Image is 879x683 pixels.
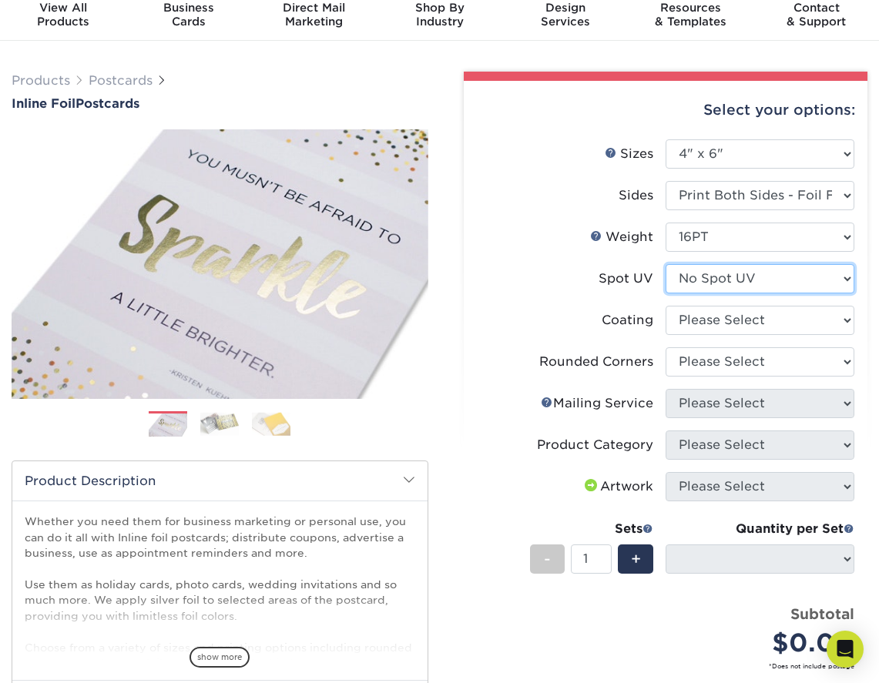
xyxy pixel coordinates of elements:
[539,353,653,371] div: Rounded Corners
[753,1,879,28] div: & Support
[827,631,864,668] div: Open Intercom Messenger
[252,412,290,436] img: Postcards 03
[619,186,653,205] div: Sides
[502,1,628,15] span: Design
[377,1,502,15] span: Shop By
[190,647,250,668] span: show more
[753,1,879,15] span: Contact
[541,394,653,413] div: Mailing Service
[605,145,653,163] div: Sizes
[582,477,653,496] div: Artwork
[530,520,653,538] div: Sets
[628,1,753,28] div: & Templates
[666,520,854,538] div: Quantity per Set
[200,412,239,436] img: Postcards 02
[631,547,641,571] span: +
[488,661,855,671] small: *Does not include postage
[790,605,854,622] strong: Subtotal
[599,270,653,288] div: Spot UV
[12,461,428,501] h2: Product Description
[12,96,75,111] span: Inline Foil
[251,1,377,28] div: Marketing
[377,1,502,28] div: Industry
[149,412,187,438] img: Postcards 01
[628,1,753,15] span: Resources
[126,1,251,28] div: Cards
[602,311,653,330] div: Coating
[89,73,153,88] a: Postcards
[590,228,653,246] div: Weight
[126,1,251,15] span: Business
[544,547,551,571] span: -
[502,1,628,28] div: Services
[12,96,428,111] h1: Postcards
[677,624,854,661] div: $0.00
[12,73,70,88] a: Products
[12,96,428,111] a: Inline FoilPostcards
[537,436,653,454] div: Product Category
[476,81,856,139] div: Select your options:
[251,1,377,15] span: Direct Mail
[12,126,428,403] img: Inline Foil 01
